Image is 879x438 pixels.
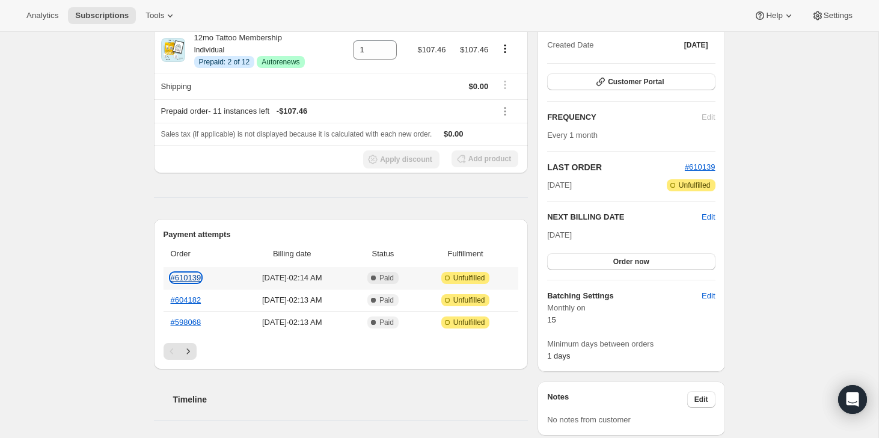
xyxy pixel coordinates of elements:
[613,257,649,267] span: Order now
[547,351,570,360] span: 1 days
[495,78,515,91] button: Shipping actions
[453,318,485,327] span: Unfulfilled
[824,11,853,20] span: Settings
[379,295,394,305] span: Paid
[164,241,234,267] th: Order
[262,57,299,67] span: Autorenews
[547,111,702,123] h2: FREQUENCY
[185,32,305,68] div: 12mo Tattoo Membership
[547,230,572,239] span: [DATE]
[747,7,801,24] button: Help
[277,105,307,117] span: - $107.46
[547,73,715,90] button: Customer Portal
[171,295,201,304] a: #604182
[173,393,528,406] h2: Timeline
[238,294,346,306] span: [DATE] · 02:13 AM
[684,40,708,50] span: [DATE]
[702,290,715,302] span: Edit
[164,343,519,360] nav: Pagination
[687,391,715,408] button: Edit
[677,37,715,54] button: [DATE]
[238,248,346,260] span: Billing date
[547,302,715,314] span: Monthly on
[238,272,346,284] span: [DATE] · 02:14 AM
[444,129,464,138] span: $0.00
[379,273,394,283] span: Paid
[379,318,394,327] span: Paid
[766,11,782,20] span: Help
[694,395,708,404] span: Edit
[547,179,572,191] span: [DATE]
[547,161,685,173] h2: LAST ORDER
[161,105,489,117] div: Prepaid order - 11 instances left
[417,45,446,54] span: $107.46
[685,161,715,173] button: #610139
[161,38,185,62] img: product img
[495,42,515,55] button: Product actions
[354,248,412,260] span: Status
[469,82,489,91] span: $0.00
[145,11,164,20] span: Tools
[68,7,136,24] button: Subscriptions
[238,316,346,328] span: [DATE] · 02:13 AM
[75,11,129,20] span: Subscriptions
[420,248,511,260] span: Fulfillment
[694,286,722,306] button: Edit
[26,11,58,20] span: Analytics
[453,273,485,283] span: Unfulfilled
[199,57,250,67] span: Prepaid: 2 of 12
[702,211,715,223] button: Edit
[679,180,711,190] span: Unfulfilled
[460,45,488,54] span: $107.46
[547,415,631,424] span: No notes from customer
[154,73,339,99] th: Shipping
[608,77,664,87] span: Customer Portal
[547,315,556,324] span: 15
[547,39,593,51] span: Created Date
[547,253,715,270] button: Order now
[547,391,687,408] h3: Notes
[685,162,715,171] a: #610139
[838,385,867,414] div: Open Intercom Messenger
[804,7,860,24] button: Settings
[453,295,485,305] span: Unfulfilled
[138,7,183,24] button: Tools
[161,130,432,138] span: Sales tax (if applicable) is not displayed because it is calculated with each new order.
[19,7,66,24] button: Analytics
[547,290,702,302] h6: Batching Settings
[171,273,201,282] a: #610139
[547,338,715,350] span: Minimum days between orders
[164,229,519,241] h2: Payment attempts
[194,46,225,54] small: Individual
[180,343,197,360] button: Next
[171,318,201,327] a: #598068
[547,211,702,223] h2: NEXT BILLING DATE
[547,131,598,140] span: Every 1 month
